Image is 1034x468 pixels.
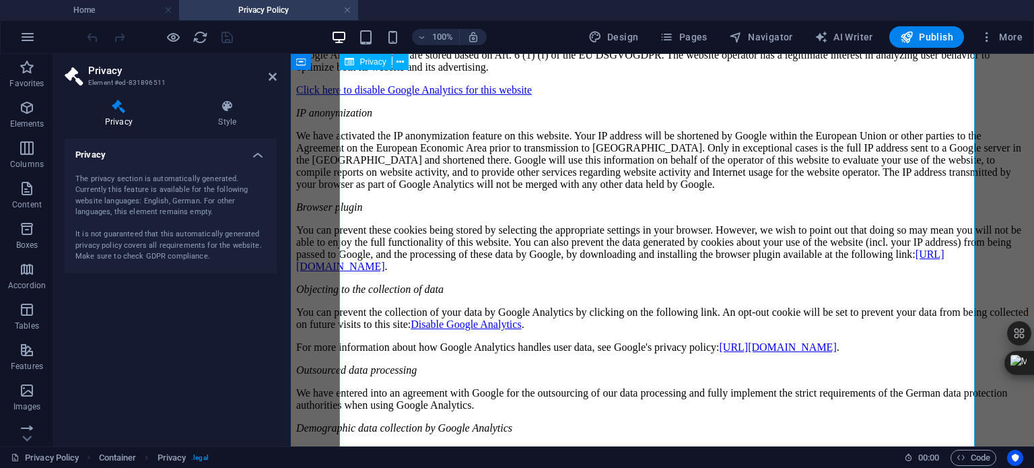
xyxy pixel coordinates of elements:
h3: Element #ed-831896511 [88,77,250,89]
p: Boxes [16,240,38,250]
button: Navigator [724,26,798,48]
div: The privacy section is automatically generated. Currently this feature is available for the follo... [75,174,266,263]
span: Pages [660,30,707,44]
p: Tables [15,321,39,331]
span: Click to select. Double-click to edit [99,450,137,466]
span: Privacy [359,58,386,66]
button: More [975,26,1028,48]
h6: 100% [432,29,454,45]
h2: Privacy [88,65,277,77]
p: Favorites [9,78,44,89]
button: Pages [654,26,712,48]
span: Navigator [729,30,793,44]
button: Publish [889,26,964,48]
p: Content [12,199,42,210]
p: Columns [10,159,44,170]
p: Features [11,361,43,372]
div: Design (Ctrl+Alt+Y) [583,26,644,48]
h4: Style [178,100,277,128]
p: Accordion [8,280,46,291]
button: Usercentrics [1007,450,1023,466]
span: Publish [900,30,953,44]
i: Reload page [193,30,208,45]
button: AI Writer [809,26,878,48]
button: Design [583,26,644,48]
p: Images [13,401,41,412]
span: Click to select. Double-click to edit [158,450,186,466]
h4: Privacy Policy [179,3,358,18]
h4: Privacy [65,139,277,163]
span: . legal [191,450,209,466]
span: : [928,453,930,463]
button: Click here to leave preview mode and continue editing [165,29,181,45]
h4: Privacy [65,100,178,128]
nav: breadcrumb [99,450,209,466]
button: Code [951,450,996,466]
a: Click to cancel selection. Double-click to open Pages [11,450,79,466]
span: AI Writer [815,30,873,44]
span: More [980,30,1023,44]
span: 00 00 [918,450,939,466]
span: Code [957,450,990,466]
button: reload [192,29,208,45]
span: Design [588,30,639,44]
p: Elements [10,119,44,129]
button: 100% [412,29,460,45]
